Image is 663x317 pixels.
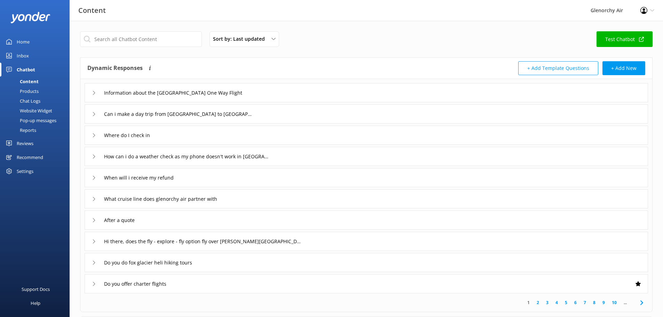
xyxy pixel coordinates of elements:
a: 3 [543,299,552,306]
button: + Add New [602,61,645,75]
div: Pop-up messages [4,116,56,125]
a: 8 [590,299,599,306]
div: Reviews [17,136,33,150]
a: Test Chatbot [597,31,653,47]
a: Reports [4,125,70,135]
a: Chat Logs [4,96,70,106]
a: Content [4,77,70,86]
span: ... [620,299,630,306]
div: Products [4,86,39,96]
div: Recommend [17,150,43,164]
div: Chatbot [17,63,35,77]
div: Inbox [17,49,29,63]
a: 2 [533,299,543,306]
a: 7 [580,299,590,306]
a: 9 [599,299,608,306]
div: Support Docs [22,282,50,296]
a: Products [4,86,70,96]
a: Website Widget [4,106,70,116]
a: 5 [561,299,571,306]
img: yonder-white-logo.png [10,12,50,23]
input: Search all Chatbot Content [80,31,202,47]
div: Content [4,77,39,86]
div: Settings [17,164,33,178]
button: + Add Template Questions [518,61,598,75]
div: Chat Logs [4,96,40,106]
div: Help [31,296,40,310]
div: Home [17,35,30,49]
span: Sort by: Last updated [213,35,269,43]
a: 10 [608,299,620,306]
a: 1 [524,299,533,306]
div: Reports [4,125,36,135]
h4: Dynamic Responses [87,61,143,75]
h3: Content [78,5,106,16]
a: 4 [552,299,561,306]
div: Website Widget [4,106,52,116]
a: 6 [571,299,580,306]
a: Pop-up messages [4,116,70,125]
